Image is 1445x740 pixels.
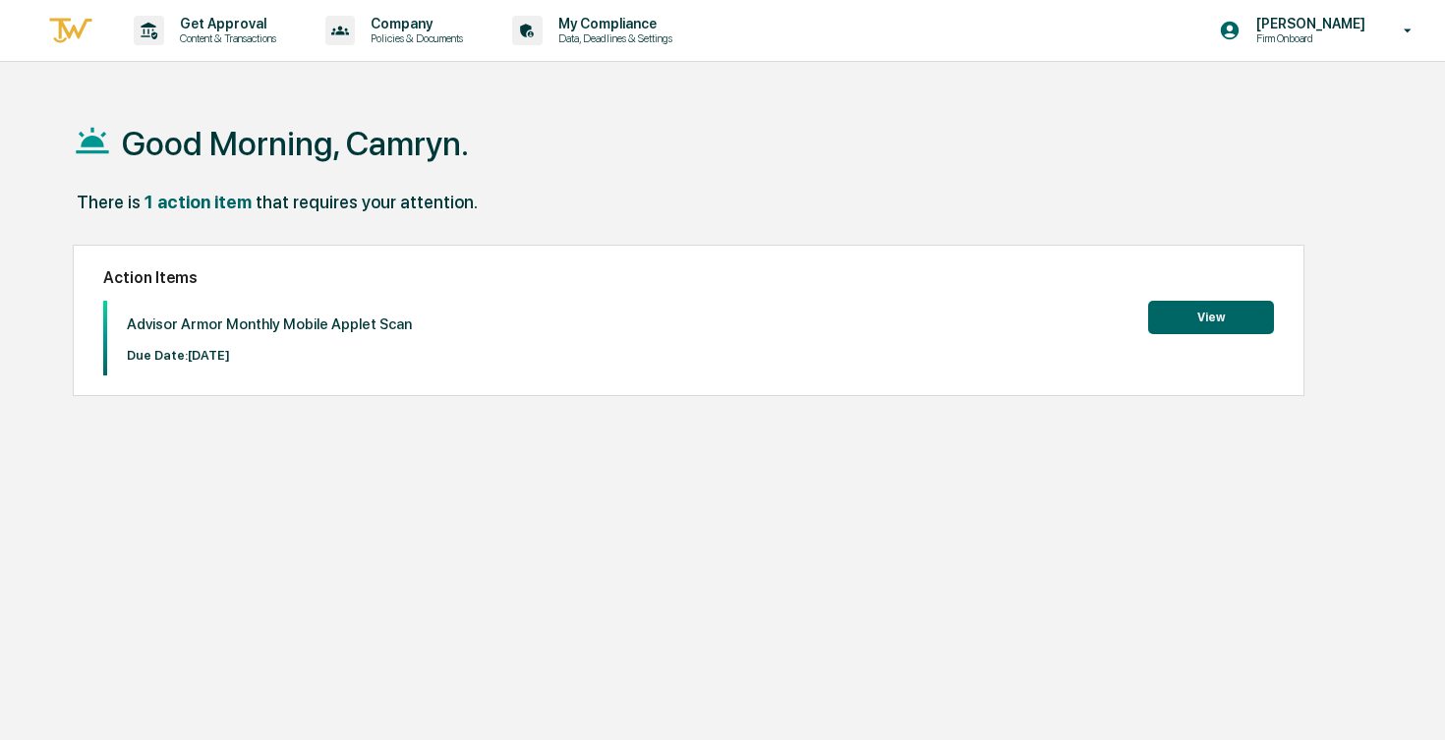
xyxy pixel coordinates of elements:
p: Policies & Documents [355,31,473,45]
p: My Compliance [543,16,682,31]
div: that requires your attention. [256,192,478,212]
p: [PERSON_NAME] [1241,16,1375,31]
h2: Action Items [103,268,1274,287]
p: Due Date: [DATE] [127,348,412,363]
a: View [1148,307,1274,325]
p: Firm Onboard [1241,31,1375,45]
h1: Good Morning, Camryn. [122,124,469,163]
p: Company [355,16,473,31]
div: 1 action item [144,192,252,212]
p: Get Approval [164,16,286,31]
button: View [1148,301,1274,334]
p: Data, Deadlines & Settings [543,31,682,45]
p: Content & Transactions [164,31,286,45]
img: logo [47,15,94,47]
div: There is [77,192,141,212]
p: Advisor Armor Monthly Mobile Applet Scan [127,315,412,333]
